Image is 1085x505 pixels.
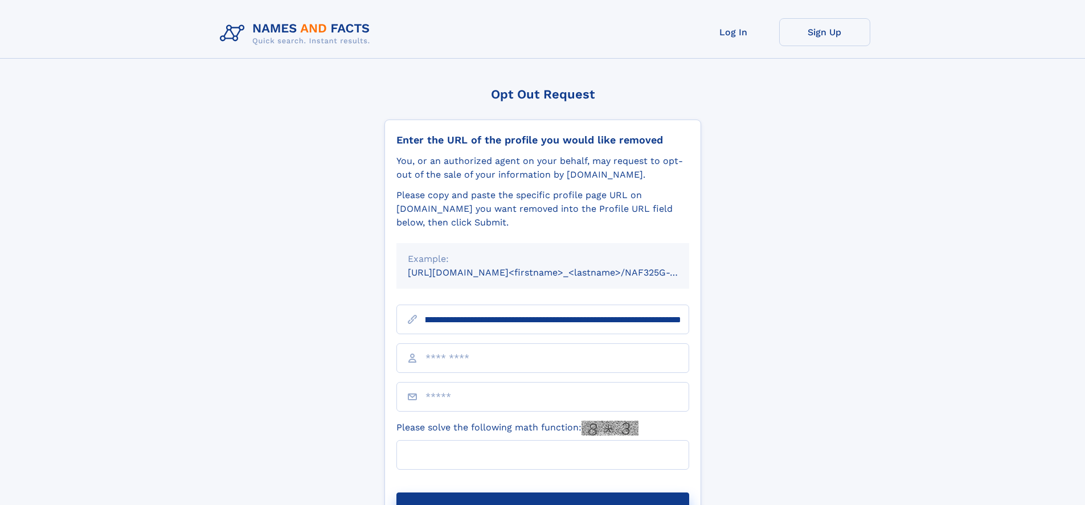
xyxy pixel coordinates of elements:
[396,421,638,436] label: Please solve the following math function:
[779,18,870,46] a: Sign Up
[215,18,379,49] img: Logo Names and Facts
[408,267,711,278] small: [URL][DOMAIN_NAME]<firstname>_<lastname>/NAF325G-xxxxxxxx
[396,188,689,229] div: Please copy and paste the specific profile page URL on [DOMAIN_NAME] you want removed into the Pr...
[384,87,701,101] div: Opt Out Request
[396,134,689,146] div: Enter the URL of the profile you would like removed
[408,252,678,266] div: Example:
[396,154,689,182] div: You, or an authorized agent on your behalf, may request to opt-out of the sale of your informatio...
[688,18,779,46] a: Log In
